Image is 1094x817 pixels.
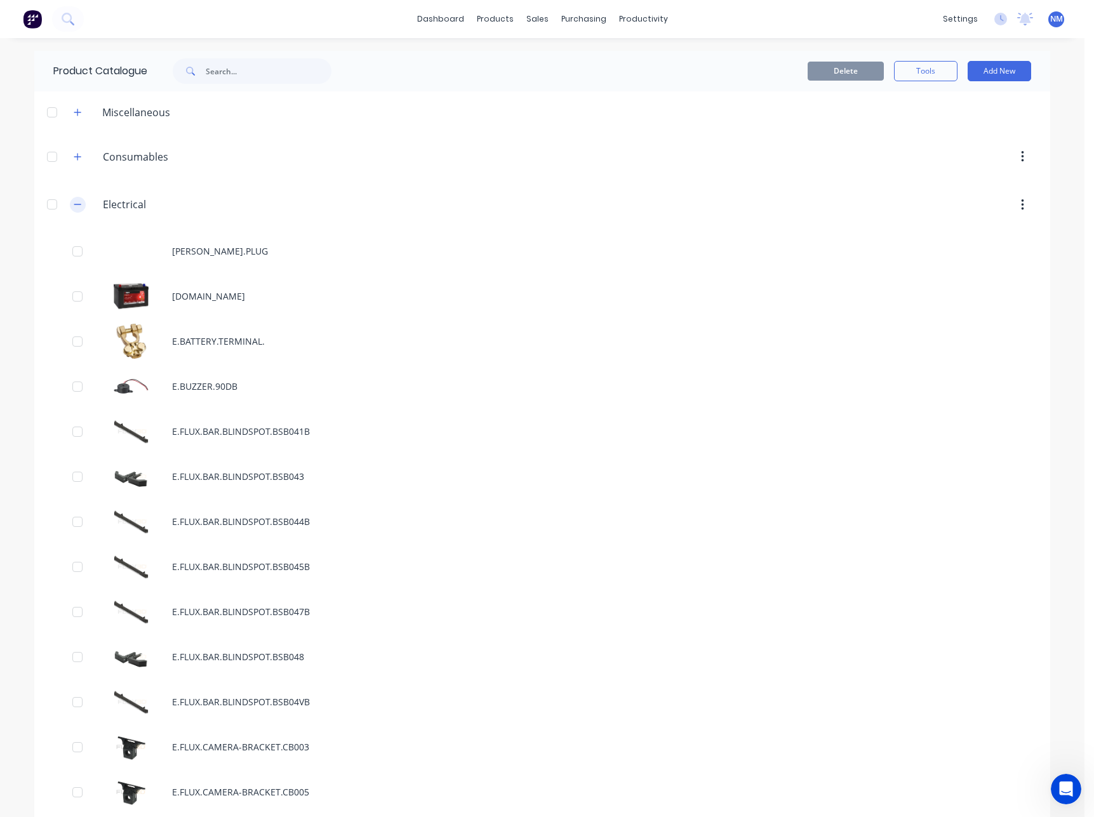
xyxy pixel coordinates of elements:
input: Enter category name [103,197,253,212]
div: E.FLUX.CAMERA-BRACKET.CB005E.FLUX.CAMERA-BRACKET.CB005 [34,769,1050,814]
input: Enter category name [103,149,253,164]
iframe: Intercom live chat [1051,774,1081,804]
div: E.FLUX.BAR.BLINDSPOT.BSB04VBE.FLUX.BAR.BLINDSPOT.BSB04VB [34,679,1050,724]
div: productivity [613,10,674,29]
div: settings [937,10,984,29]
div: E.FLUX.BAR.BLINDSPOT.BSB048E.FLUX.BAR.BLINDSPOT.BSB048 [34,634,1050,679]
div: E.BATTERY.CCA610.SO[DOMAIN_NAME] [34,274,1050,319]
div: [PERSON_NAME].PLUG [34,229,1050,274]
a: dashboard [411,10,470,29]
div: Miscellaneous [92,105,180,120]
div: E.BATTERY.TERMINAL.E.BATTERY.TERMINAL. [34,319,1050,364]
div: E.FLUX.BAR.BLINDSPOT.BSB044BE.FLUX.BAR.BLINDSPOT.BSB044B [34,499,1050,544]
div: E.FLUX.CAMERA-BRACKET.CB003E.FLUX.CAMERA-BRACKET.CB003 [34,724,1050,769]
div: products [470,10,520,29]
div: Product Catalogue [34,51,147,91]
div: E.FLUX.BAR.BLINDSPOT.BSB043E.FLUX.BAR.BLINDSPOT.BSB043 [34,454,1050,499]
div: sales [520,10,555,29]
div: purchasing [555,10,613,29]
div: E.FLUX.BAR.BLINDSPOT.BSB047BE.FLUX.BAR.BLINDSPOT.BSB047B [34,589,1050,634]
div: E.FLUX.BAR.BLINDSPOT.BSB045BE.FLUX.BAR.BLINDSPOT.BSB045B [34,544,1050,589]
input: Search... [206,58,331,84]
button: Tools [894,61,957,81]
button: Add New [968,61,1031,81]
button: Delete [808,62,884,81]
img: Factory [23,10,42,29]
span: NM [1050,13,1063,25]
div: E.BUZZER.90DBE.BUZZER.90DB [34,364,1050,409]
div: E.FLUX.BAR.BLINDSPOT.BSB041BE.FLUX.BAR.BLINDSPOT.BSB041B [34,409,1050,454]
